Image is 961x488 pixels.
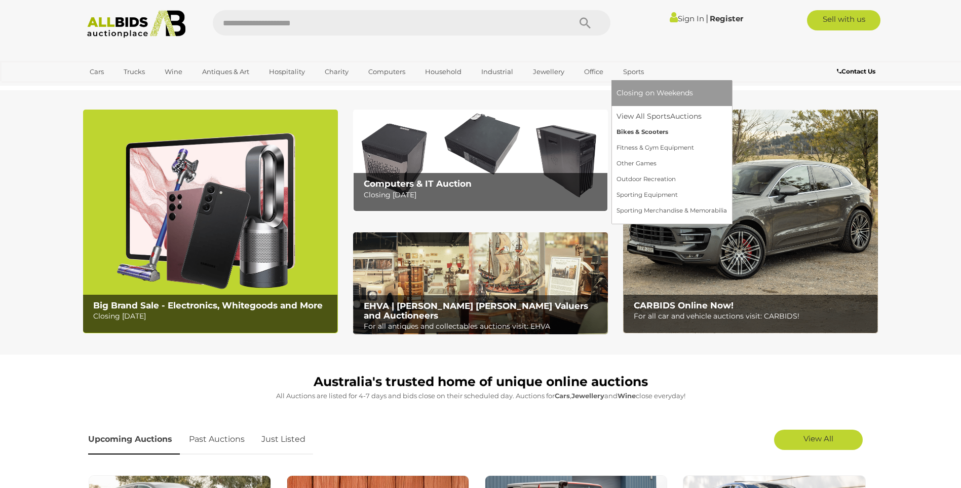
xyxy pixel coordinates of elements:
a: Cars [83,63,110,80]
p: All Auctions are listed for 4-7 days and bids close on their scheduled day. Auctions for , and cl... [88,390,873,402]
img: Big Brand Sale - Electronics, Whitegoods and More [83,110,338,333]
span: | [706,13,708,24]
a: Wine [158,63,189,80]
a: Computers [362,63,412,80]
a: Household [418,63,468,80]
a: Industrial [475,63,520,80]
span: View All [803,434,833,443]
a: Office [578,63,610,80]
a: Charity [318,63,355,80]
a: CARBIDS Online Now! CARBIDS Online Now! For all car and vehicle auctions visit: CARBIDS! [623,110,878,333]
h1: Australia's trusted home of unique online auctions [88,375,873,389]
a: Hospitality [262,63,312,80]
b: Big Brand Sale - Electronics, Whitegoods and More [93,300,323,310]
strong: Cars [555,392,570,400]
p: Closing [DATE] [93,310,332,323]
img: CARBIDS Online Now! [623,110,878,333]
a: View All [774,430,863,450]
a: Jewellery [526,63,571,80]
a: Sell with us [807,10,880,30]
button: Search [560,10,610,36]
a: Trucks [117,63,151,80]
a: Sign In [670,14,704,23]
a: Past Auctions [181,425,252,455]
img: EHVA | Evans Hastings Valuers and Auctioneers [353,232,608,335]
a: Big Brand Sale - Electronics, Whitegoods and More Big Brand Sale - Electronics, Whitegoods and Mo... [83,110,338,333]
strong: Wine [618,392,636,400]
b: EHVA | [PERSON_NAME] [PERSON_NAME] Valuers and Auctioneers [364,301,588,321]
a: Register [710,14,743,23]
img: Allbids.com.au [82,10,191,38]
a: Contact Us [837,66,878,77]
a: Upcoming Auctions [88,425,180,455]
p: Closing [DATE] [364,189,602,201]
a: Antiques & Art [196,63,256,80]
a: EHVA | Evans Hastings Valuers and Auctioneers EHVA | [PERSON_NAME] [PERSON_NAME] Valuers and Auct... [353,232,608,335]
p: For all car and vehicle auctions visit: CARBIDS! [634,310,872,323]
a: Computers & IT Auction Computers & IT Auction Closing [DATE] [353,110,608,212]
a: Just Listed [254,425,313,455]
b: CARBIDS Online Now! [634,300,734,310]
a: Sports [617,63,650,80]
strong: Jewellery [571,392,604,400]
b: Computers & IT Auction [364,179,472,189]
p: For all antiques and collectables auctions visit: EHVA [364,320,602,333]
b: Contact Us [837,67,875,75]
img: Computers & IT Auction [353,110,608,212]
a: [GEOGRAPHIC_DATA] [83,80,168,97]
